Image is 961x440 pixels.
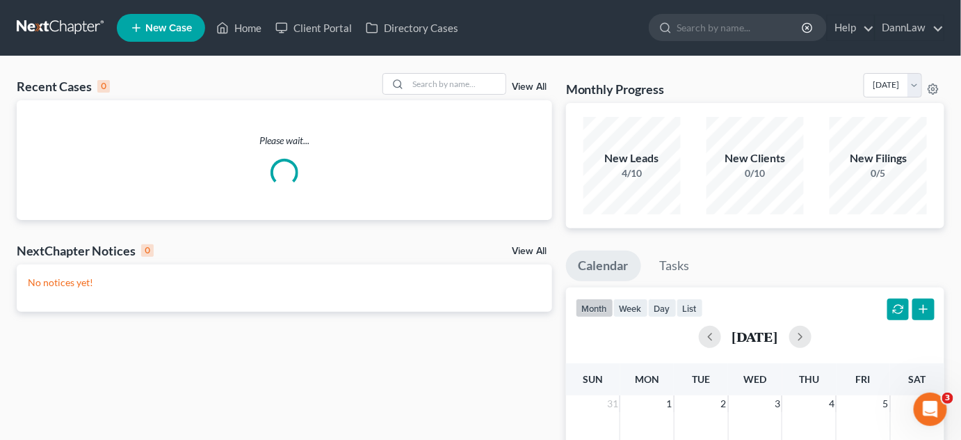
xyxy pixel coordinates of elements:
[856,373,871,385] span: Fri
[647,251,702,281] a: Tasks
[827,395,836,412] span: 4
[583,373,603,385] span: Sun
[799,373,819,385] span: Thu
[677,299,703,317] button: list
[648,299,677,317] button: day
[408,74,506,94] input: Search by name...
[909,373,926,385] span: Sat
[875,15,944,40] a: DannLaw
[830,150,927,166] div: New Filings
[773,395,782,412] span: 3
[97,80,110,93] div: 0
[512,82,547,92] a: View All
[830,166,927,180] div: 0/5
[17,242,154,259] div: NextChapter Notices
[743,373,766,385] span: Wed
[17,134,552,148] p: Please wait...
[665,395,674,412] span: 1
[566,81,665,97] h3: Monthly Progress
[677,15,804,40] input: Search by name...
[268,15,359,40] a: Client Portal
[28,276,541,290] p: No notices yet!
[692,373,710,385] span: Tue
[706,150,804,166] div: New Clients
[606,395,620,412] span: 31
[827,15,874,40] a: Help
[583,150,681,166] div: New Leads
[209,15,268,40] a: Home
[882,395,890,412] span: 5
[732,329,778,344] h2: [DATE]
[512,246,547,256] a: View All
[17,78,110,95] div: Recent Cases
[583,166,681,180] div: 4/10
[613,299,648,317] button: week
[635,373,659,385] span: Mon
[706,166,804,180] div: 0/10
[566,251,641,281] a: Calendar
[720,395,728,412] span: 2
[145,23,192,33] span: New Case
[914,393,947,426] iframe: Intercom live chat
[942,393,953,404] span: 3
[359,15,465,40] a: Directory Cases
[141,244,154,257] div: 0
[576,299,613,317] button: month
